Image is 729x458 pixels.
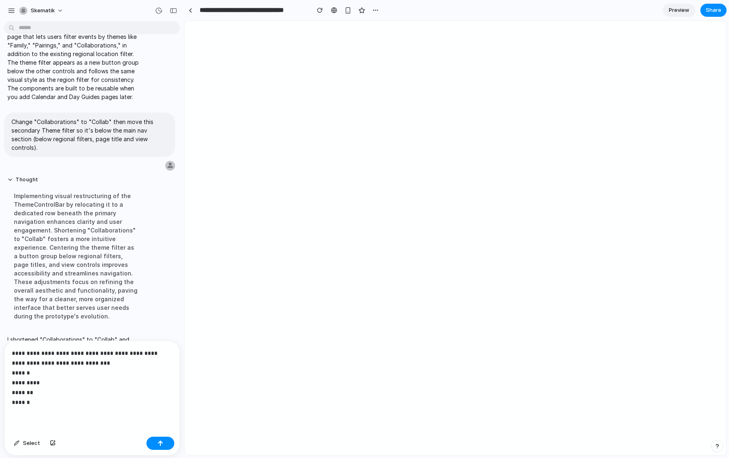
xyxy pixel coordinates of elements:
p: Change "Collaborations" to "Collab" then move this secondary Theme filter so it's below the main ... [11,117,168,152]
button: Share [700,4,727,17]
span: Select [23,439,40,447]
button: Select [10,437,44,450]
a: Preview [663,4,695,17]
button: skematik [16,4,67,17]
span: skematik [31,7,55,15]
div: Implementing visual restructuring of the ThemeControlBar by relocating it to a dedicated row bene... [7,187,144,325]
p: I added a secondary theme filter to the Activities page that lets users filter events by themes l... [7,24,144,101]
span: Preview [669,6,689,14]
p: I shortened "Collaborations" to "Collab" and moved the theme filter to its own row below the main... [7,335,144,387]
span: Share [706,6,721,14]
